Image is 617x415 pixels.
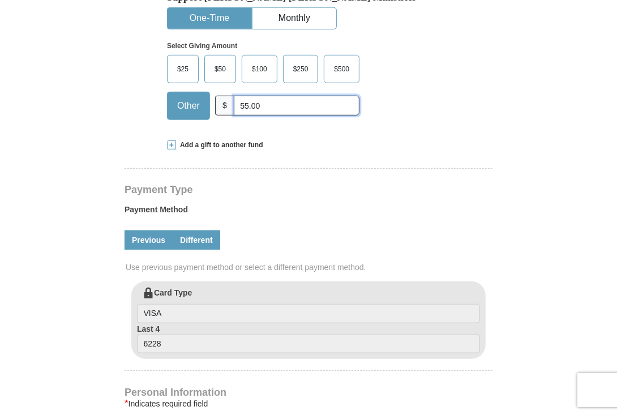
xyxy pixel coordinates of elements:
h4: Personal Information [125,388,492,397]
div: Indicates required field [125,397,492,410]
button: Monthly [252,8,336,29]
h4: Payment Type [125,185,492,194]
span: $250 [288,61,314,78]
span: $25 [172,61,194,78]
a: Different [173,230,220,250]
strong: Select Giving Amount [167,42,237,50]
input: Last 4 [137,335,480,354]
button: One-Time [168,8,251,29]
span: Use previous payment method or select a different payment method. [126,262,494,273]
input: Card Type [137,304,480,323]
label: Payment Method [125,204,492,221]
span: $100 [246,61,273,78]
input: Other Amount [234,96,359,115]
label: Last 4 [137,323,480,354]
a: Previous [125,230,173,250]
span: $ [215,96,234,115]
span: Add a gift to another fund [176,140,263,150]
span: $50 [209,61,232,78]
span: $500 [328,61,355,78]
label: Card Type [137,287,480,323]
span: Other [172,97,205,114]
